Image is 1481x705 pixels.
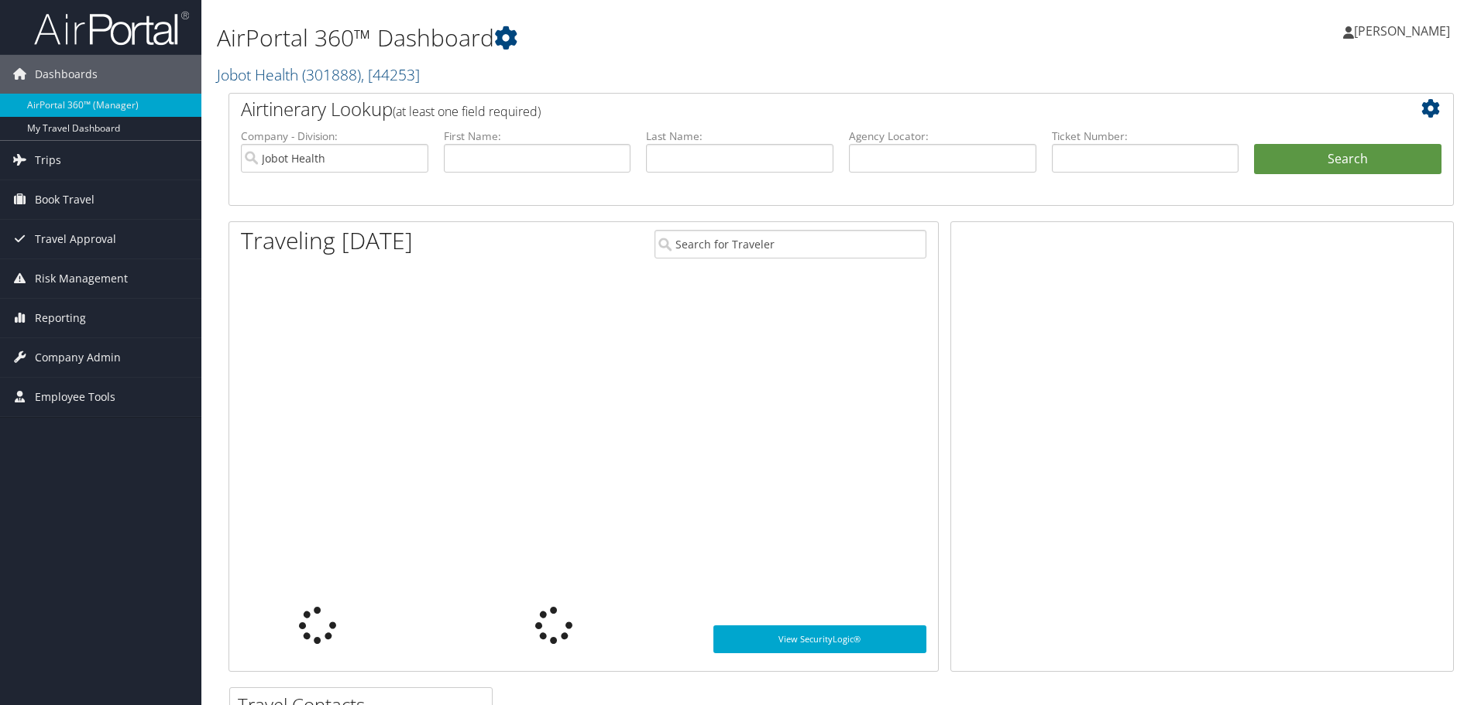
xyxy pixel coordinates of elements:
[444,128,631,144] label: First Name:
[849,128,1036,144] label: Agency Locator:
[1254,144,1441,175] button: Search
[241,128,428,144] label: Company - Division:
[655,230,926,258] input: Search for Traveler
[35,220,116,258] span: Travel Approval
[241,224,413,257] h1: Traveling [DATE]
[35,338,121,377] span: Company Admin
[713,625,926,653] a: View SecurityLogic®
[1343,8,1466,54] a: [PERSON_NAME]
[35,141,61,180] span: Trips
[35,259,128,298] span: Risk Management
[217,22,1050,54] h1: AirPortal 360™ Dashboard
[35,378,115,416] span: Employee Tools
[35,180,94,219] span: Book Travel
[1052,128,1239,144] label: Ticket Number:
[393,103,541,120] span: (at least one field required)
[302,64,361,85] span: ( 301888 )
[1354,22,1450,39] span: [PERSON_NAME]
[34,10,189,46] img: airportal-logo.png
[646,128,833,144] label: Last Name:
[217,64,420,85] a: Jobot Health
[35,299,86,337] span: Reporting
[35,55,98,94] span: Dashboards
[361,64,420,85] span: , [ 44253 ]
[241,96,1339,122] h2: Airtinerary Lookup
